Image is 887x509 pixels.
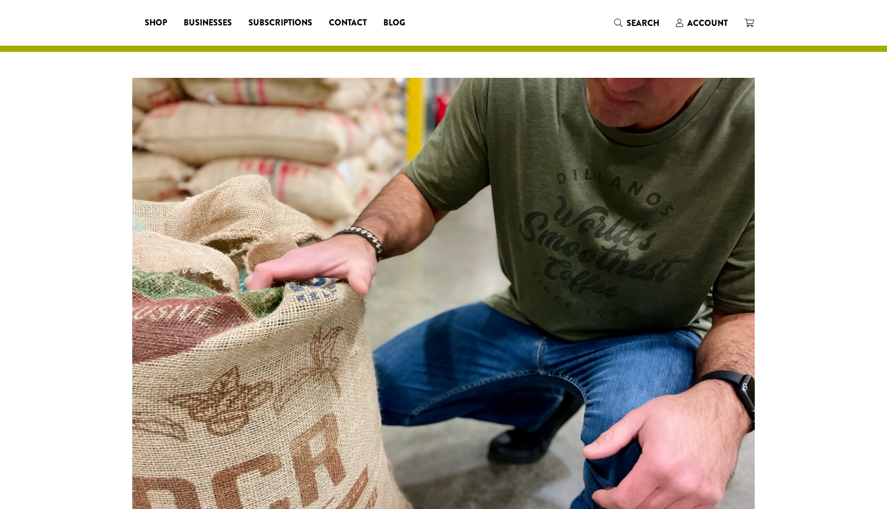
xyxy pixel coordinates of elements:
a: Shop [136,15,175,31]
span: Subscriptions [248,17,312,30]
a: Subscriptions [240,15,321,31]
span: Blog [383,17,405,30]
span: Businesses [184,17,232,30]
a: Account [668,15,736,32]
span: Account [687,17,728,29]
a: Businesses [175,15,240,31]
a: Search [606,15,668,32]
a: Blog [375,15,413,31]
span: Contact [329,17,367,30]
span: Search [627,17,659,29]
span: Shop [145,17,167,30]
a: Contact [321,15,375,31]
